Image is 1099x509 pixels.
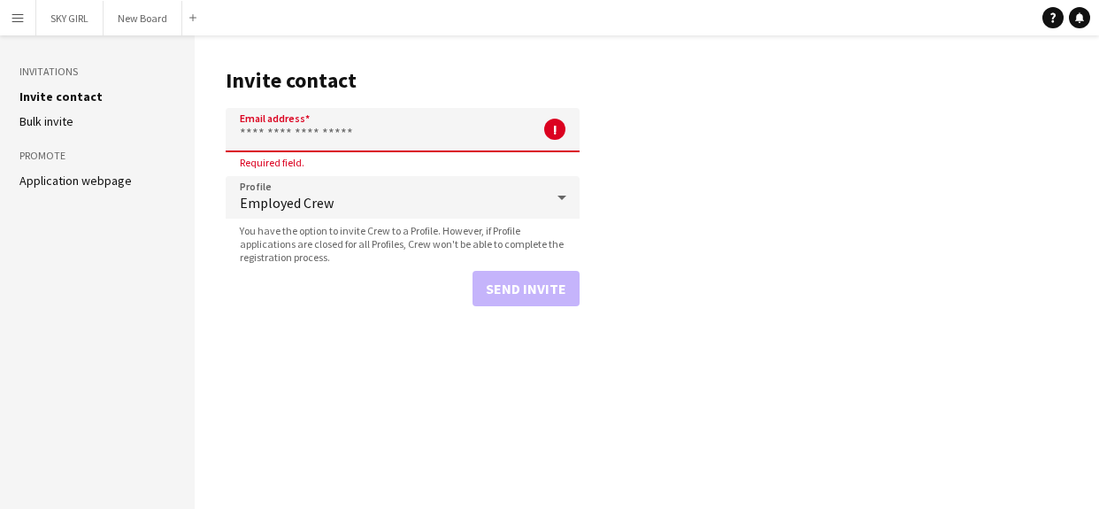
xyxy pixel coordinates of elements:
[19,173,132,189] a: Application webpage
[104,1,182,35] button: New Board
[19,113,73,129] a: Bulk invite
[226,224,580,264] span: You have the option to invite Crew to a Profile. However, if Profile applications are closed for ...
[36,1,104,35] button: SKY GIRL
[240,194,544,212] span: Employed Crew
[19,148,175,164] h3: Promote
[226,156,319,169] span: Required field.
[19,89,103,104] a: Invite contact
[19,64,175,80] h3: Invitations
[226,67,580,94] h1: Invite contact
